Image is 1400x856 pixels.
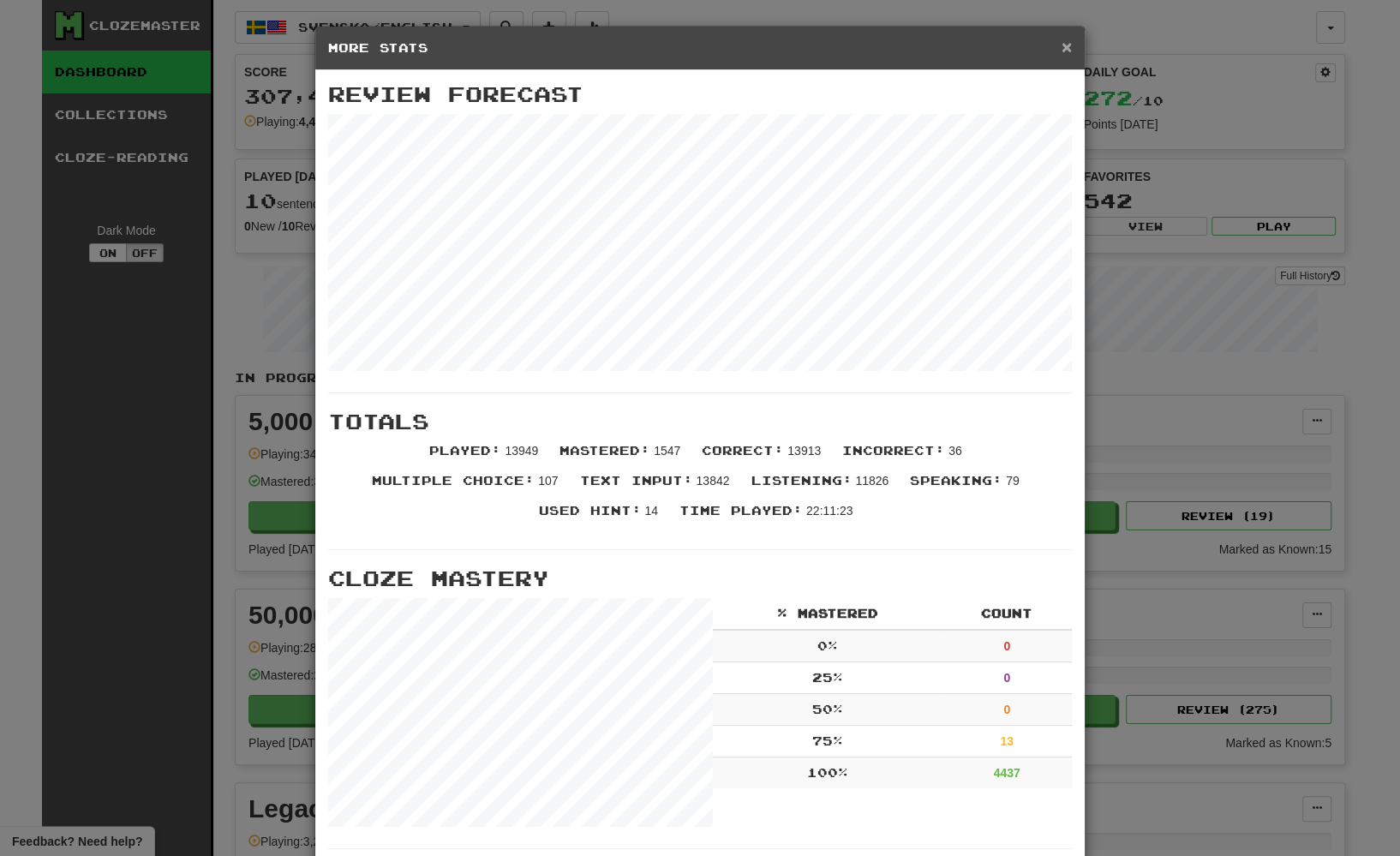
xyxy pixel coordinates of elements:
[328,567,1072,590] h3: Cloze Mastery
[713,630,942,662] td: 0 %
[751,473,852,488] span: Listening :
[713,598,942,630] th: % Mastered
[1003,639,1010,653] strong: 0
[551,442,693,472] li: 1547
[693,442,834,472] li: 13913
[842,443,945,458] span: Incorrect :
[901,472,1032,502] li: 79
[994,766,1020,780] strong: 4437
[421,442,551,472] li: 13949
[942,598,1072,630] th: Count
[713,757,942,789] td: 100 %
[679,503,803,518] span: Time Played :
[1000,734,1014,748] strong: 13
[530,502,671,532] li: 14
[1062,37,1072,57] span: ×
[539,503,642,518] span: Used Hint :
[713,662,942,694] td: 25 %
[1003,703,1010,716] strong: 0
[372,473,535,488] span: Multiple Choice :
[429,443,501,458] span: Played :
[742,472,901,502] li: 11826
[713,726,942,757] td: 75 %
[580,473,693,488] span: Text Input :
[328,410,1072,433] h3: Totals
[328,83,1072,105] h3: Review Forecast
[671,502,865,532] li: 22:11:23
[702,443,784,458] span: Correct :
[1003,671,1010,685] strong: 0
[363,472,571,502] li: 107
[328,39,1072,57] h5: More Stats
[571,472,743,502] li: 13842
[1062,38,1072,56] button: Close
[910,473,1002,488] span: Speaking :
[713,694,942,726] td: 50 %
[559,443,650,458] span: Mastered :
[834,442,974,472] li: 36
